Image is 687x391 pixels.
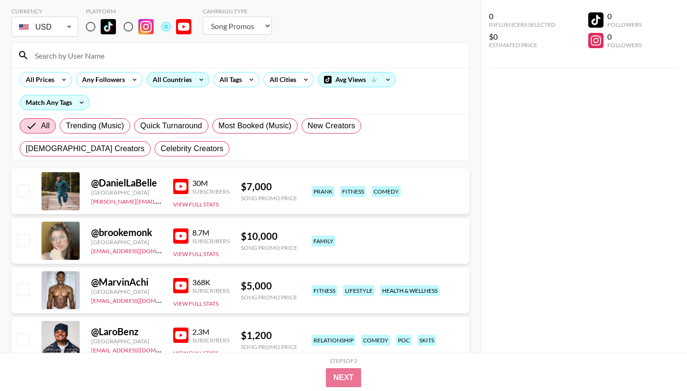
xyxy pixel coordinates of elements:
[241,329,297,341] div: $ 1,200
[417,335,436,346] div: skits
[192,287,229,294] div: Subscribers
[318,72,396,87] div: Avg Views
[241,343,297,350] div: Song Promo Price
[489,21,555,28] div: Influencers Selected
[173,179,188,194] img: YouTube
[312,285,337,296] div: fitness
[91,338,162,345] div: [GEOGRAPHIC_DATA]
[241,230,297,242] div: $ 10,000
[330,357,357,364] div: Step 1 of 2
[176,19,191,34] img: YouTube
[192,228,229,237] div: 8.7M
[29,48,463,63] input: Search by User Name
[140,120,202,132] span: Quick Turnaround
[20,72,56,87] div: All Prices
[91,238,162,246] div: [GEOGRAPHIC_DATA]
[312,186,334,197] div: prank
[639,343,676,380] iframe: Drift Widget Chat Controller
[147,72,194,87] div: All Countries
[312,236,335,247] div: family
[214,72,244,87] div: All Tags
[11,8,78,15] div: Currency
[91,189,162,196] div: [GEOGRAPHIC_DATA]
[91,326,162,338] div: @ LaroBenz
[66,120,124,132] span: Trending (Music)
[192,337,229,344] div: Subscribers
[340,186,366,197] div: fitness
[607,21,642,28] div: Followers
[173,201,219,208] button: View Full Stats
[607,11,642,21] div: 0
[91,288,162,295] div: [GEOGRAPHIC_DATA]
[489,32,555,41] div: $0
[161,143,224,154] span: Celebrity Creators
[607,41,642,49] div: Followers
[489,11,555,21] div: 0
[192,278,229,287] div: 368K
[26,143,145,154] span: [DEMOGRAPHIC_DATA] Creators
[396,335,412,346] div: poc
[41,120,50,132] span: All
[264,72,298,87] div: All Cities
[607,32,642,41] div: 0
[372,186,401,197] div: comedy
[308,120,355,132] span: New Creators
[192,327,229,337] div: 2.3M
[91,226,162,238] div: @ brookemonk
[91,196,232,205] a: [PERSON_NAME][EMAIL_ADDRESS][DOMAIN_NAME]
[76,72,127,87] div: Any Followers
[380,285,439,296] div: health & wellness
[241,294,297,301] div: Song Promo Price
[219,120,291,132] span: Most Booked (Music)
[101,19,116,34] img: TikTok
[192,188,229,195] div: Subscribers
[91,177,162,189] div: @ DanielLaBelle
[241,280,297,292] div: $ 5,000
[91,295,187,304] a: [EMAIL_ADDRESS][DOMAIN_NAME]
[173,250,219,257] button: View Full Stats
[361,335,390,346] div: comedy
[489,41,555,49] div: Estimated Price
[241,244,297,251] div: Song Promo Price
[343,285,375,296] div: lifestyle
[192,237,229,245] div: Subscribers
[20,95,89,110] div: Match Any Tags
[173,350,219,357] button: View Full Stats
[173,300,219,307] button: View Full Stats
[91,246,187,255] a: [EMAIL_ADDRESS][DOMAIN_NAME]
[13,19,76,35] div: USD
[91,345,187,354] a: [EMAIL_ADDRESS][DOMAIN_NAME]
[192,178,229,188] div: 30M
[138,19,154,34] img: Instagram
[173,278,188,293] img: YouTube
[91,276,162,288] div: @ MarvinAchi
[326,368,362,387] button: Next
[312,335,355,346] div: relationship
[173,228,188,244] img: YouTube
[173,328,188,343] img: YouTube
[241,195,297,202] div: Song Promo Price
[241,181,297,193] div: $ 7,000
[203,8,272,15] div: Campaign Type
[86,8,199,15] div: Platform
